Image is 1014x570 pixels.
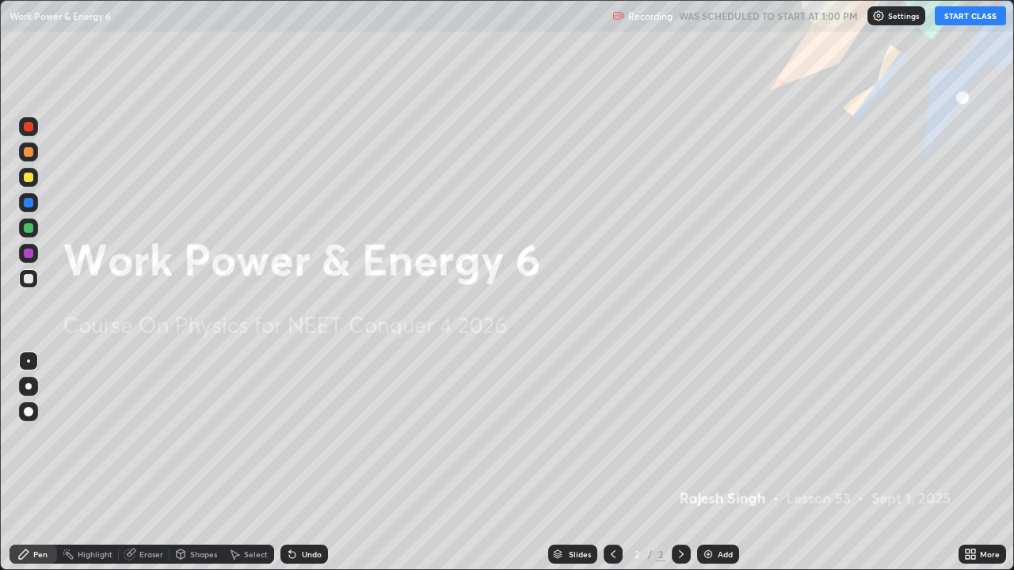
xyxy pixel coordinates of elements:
[656,547,665,561] div: 2
[872,9,885,22] img: class-settings-icons
[648,549,653,559] div: /
[569,550,591,558] div: Slides
[628,10,673,22] p: Recording
[629,549,645,559] div: 2
[935,6,1006,25] button: START CLASS
[244,550,268,558] div: Select
[10,9,111,22] p: Work Power & Energy 6
[190,550,217,558] div: Shapes
[302,550,322,558] div: Undo
[888,12,919,20] p: Settings
[702,548,715,560] img: add-slide-button
[612,9,625,22] img: recording.375f2c34.svg
[980,550,1000,558] div: More
[33,550,48,558] div: Pen
[679,9,858,23] h5: WAS SCHEDULED TO START AT 1:00 PM
[139,550,163,558] div: Eraser
[718,550,733,558] div: Add
[78,550,112,558] div: Highlight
